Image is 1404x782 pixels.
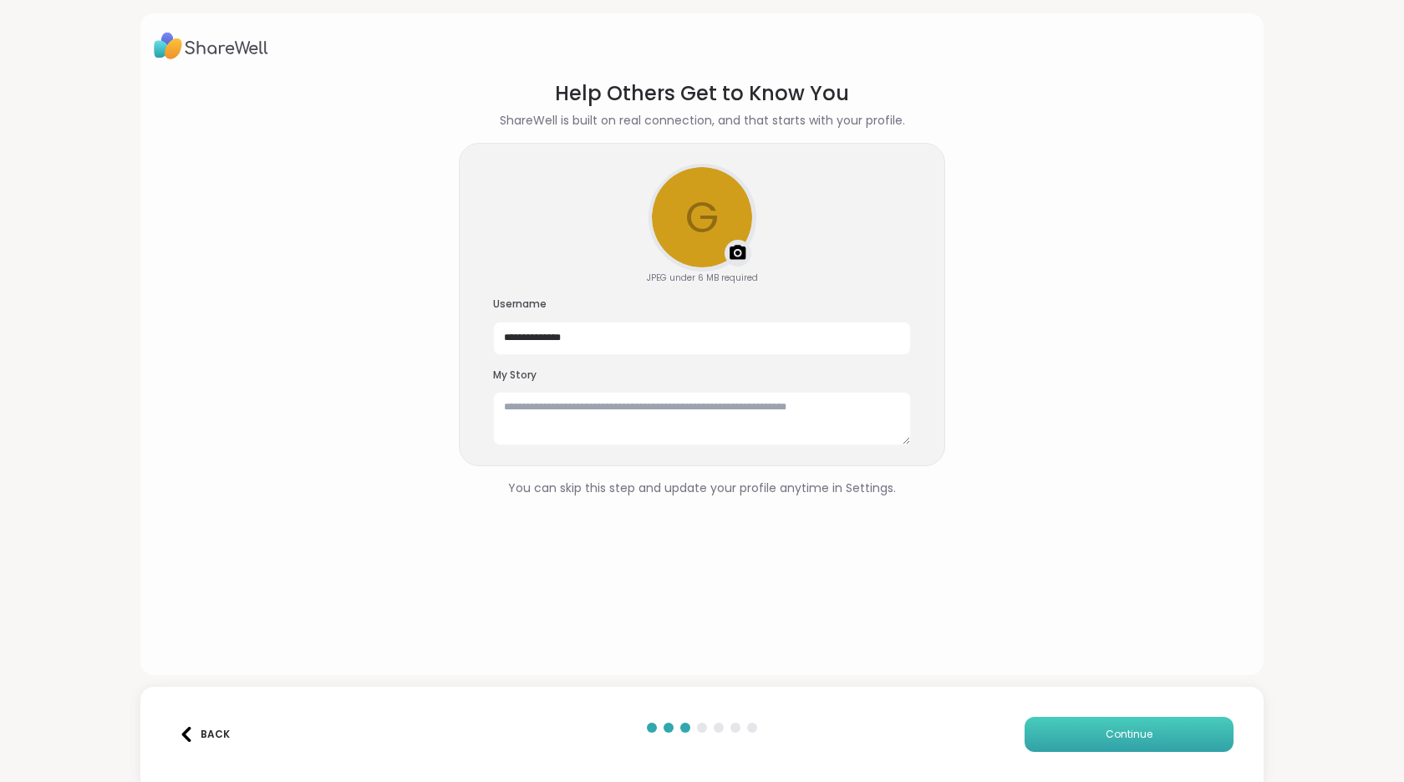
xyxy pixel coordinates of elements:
img: ShareWell Logo [154,27,268,65]
h1: Help Others Get to Know You [500,79,905,109]
button: Back [170,717,237,752]
span: Continue [1106,727,1152,742]
button: Continue [1025,717,1234,752]
h3: My Story [493,368,911,383]
div: You can skip this step and update your profile anytime in Settings. [508,480,896,497]
div: JPEG under 6 MB required [647,272,758,284]
h3: Username [493,297,911,312]
h2: ShareWell is built on real connection, and that starts with your profile. [500,112,905,129]
div: Back [179,727,230,742]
